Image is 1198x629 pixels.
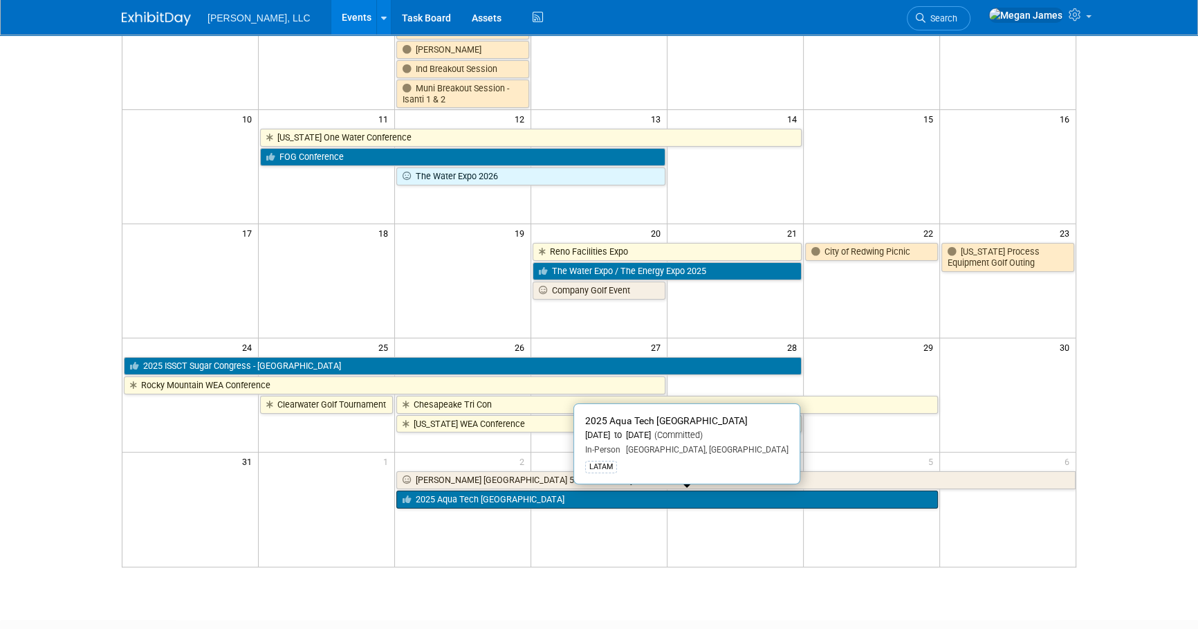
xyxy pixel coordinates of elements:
span: 1 [382,453,394,470]
span: 21 [786,224,803,241]
a: 2025 ISSCT Sugar Congress - [GEOGRAPHIC_DATA] [124,357,802,375]
a: The Water Expo 2026 [396,167,665,185]
a: Company Golf Event [533,282,665,300]
span: 6 [1063,453,1076,470]
span: 22 [922,224,939,241]
span: 2 [518,453,531,470]
div: [DATE] to [DATE] [585,430,789,441]
span: 2025 Aqua Tech [GEOGRAPHIC_DATA] [585,415,748,426]
a: The Water Expo / The Energy Expo 2025 [533,262,802,280]
a: 2025 Aqua Tech [GEOGRAPHIC_DATA] [396,491,937,509]
span: 25 [377,338,394,356]
a: Reno Facilities Expo [533,243,802,261]
span: Search [925,13,957,24]
a: City of Redwing Picnic [805,243,938,261]
span: 27 [649,338,667,356]
a: [US_STATE] One Water Conference [260,129,801,147]
span: 11 [377,110,394,127]
span: 13 [649,110,667,127]
a: Rocky Mountain WEA Conference [124,376,665,394]
a: [PERSON_NAME] [396,41,529,59]
span: 30 [1058,338,1076,356]
span: 29 [922,338,939,356]
span: 17 [241,224,258,241]
a: Ind Breakout Session [396,60,529,78]
span: [GEOGRAPHIC_DATA], [GEOGRAPHIC_DATA] [620,445,789,455]
a: Search [907,6,970,30]
span: In-Person [585,445,620,455]
span: 14 [786,110,803,127]
img: Megan James [988,8,1063,23]
a: [US_STATE] WEA Conference [396,415,802,433]
span: 24 [241,338,258,356]
a: [US_STATE] Process Equipment Golf Outing [941,243,1074,271]
span: 12 [513,110,531,127]
span: 16 [1058,110,1076,127]
span: 28 [786,338,803,356]
a: FOG Conference [260,148,665,166]
a: Muni Breakout Session - Isanti 1 & 2 [396,80,529,108]
span: [PERSON_NAME], LLC [208,12,311,24]
img: ExhibitDay [122,12,191,26]
span: 18 [377,224,394,241]
span: 26 [513,338,531,356]
span: 5 [927,453,939,470]
span: 10 [241,110,258,127]
span: (Committed) [651,430,703,440]
span: 19 [513,224,531,241]
a: [PERSON_NAME] [GEOGRAPHIC_DATA] 50th Anniversary [396,471,1076,489]
span: 15 [922,110,939,127]
span: 31 [241,453,258,470]
a: Chesapeake Tri Con [396,396,937,414]
a: Clearwater Golf Tournament [260,396,393,414]
span: 20 [649,224,667,241]
div: LATAM [585,461,617,473]
span: 23 [1058,224,1076,241]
